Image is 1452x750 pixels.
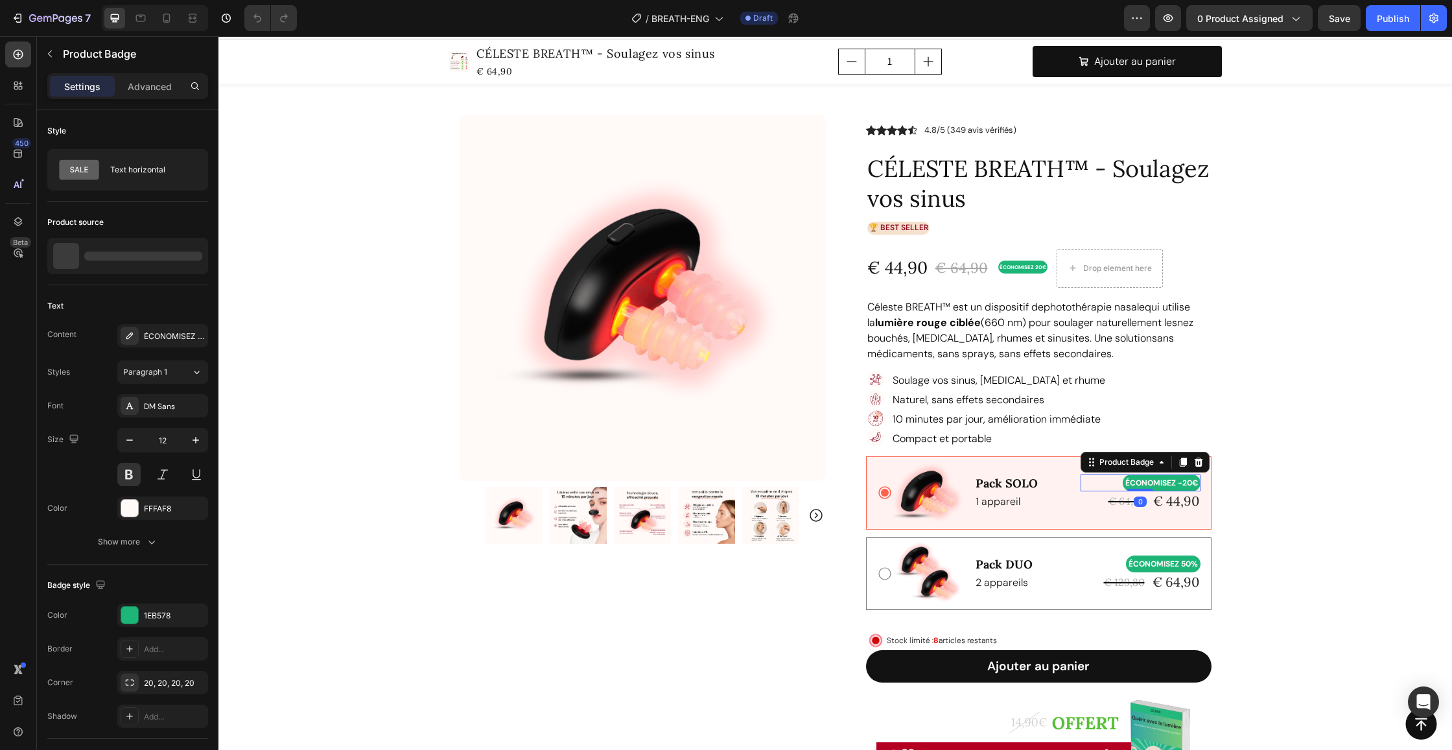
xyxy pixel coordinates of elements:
[878,420,938,432] div: Product Badge
[865,227,933,237] div: Drop element here
[47,609,67,621] div: Color
[1408,686,1439,718] div: Open Intercom Messenger
[144,401,205,412] div: DM Sans
[715,599,720,609] strong: 8
[47,530,208,554] button: Show more
[244,5,297,31] div: Undo/Redo
[825,264,926,277] span: photothérapie nasale
[717,222,769,240] s: € 64,90
[524,451,581,508] img: CÉLESTE BREATH™ - Soulagez vos sinus - Céleste
[144,644,205,655] div: Add...
[1186,5,1313,31] button: 0 product assigned
[460,451,517,508] img: CÉLESTE BREATH™ - Soulagez vos sinus - Céleste
[933,536,982,556] div: € 64,90
[651,12,709,25] span: BREATH-ENG
[218,36,1452,750] iframe: Design area
[757,439,850,454] p: Pack SOLO
[144,677,205,689] div: 20, 20, 20, 20
[64,80,100,93] p: Settings
[10,237,31,248] div: Beta
[649,220,709,242] span: € 44,90
[648,262,993,327] div: Rich Text Editor. Editing area: main
[674,421,746,493] img: gempages_583461901552321368-8d702b57-75ea-4f8a-9bae-5497dc1bc75b.png
[674,357,826,370] span: Naturel, sans effets secondaires
[757,521,850,535] p: Pack DUO
[110,155,189,185] div: Text horizontal
[590,471,605,487] button: Carousel Next Arrow
[769,622,871,639] div: Ajouter au panier
[674,502,746,574] img: gempages_583461901552321368-7bbfe281-1561-4d14-ab74-5f92a5625112.png
[907,519,982,536] pre: ÉCONOMISEZ 50%
[648,116,993,180] h1: CÉLESTE BREATH™ - Soulagez vos sinus
[98,535,158,548] div: Show more
[123,366,167,378] span: Paragraph 1
[5,5,97,31] button: 7
[47,366,70,378] div: Styles
[144,610,205,622] div: 1EB578
[12,138,31,148] div: 450
[650,187,710,197] p: 🏆 BEST SELLER
[267,451,324,508] img: CÉLESTE BREATH™ - Soulagez vos sinus - Céleste
[1377,12,1409,25] div: Publish
[241,78,607,445] img: CÉLESTE BREATH™ - Soulagez vos sinus - Céleste
[649,279,975,309] span: nez bouchés, [MEDICAL_DATA], rhumes et sinusites
[331,451,388,508] img: CÉLESTE BREATH™ - Soulagez vos sinus - Céleste
[128,80,172,93] p: Advanced
[144,503,205,515] div: FFFAF8
[1329,13,1350,24] span: Save
[85,10,91,26] p: 7
[649,264,825,277] span: Céleste BREATH™ est un dispositif de
[706,89,991,99] p: 4.8/5 (349 avis vérifiés)
[674,376,882,390] span: 10 minutes par jour, amélioration immédiate
[1366,5,1420,31] button: Publish
[757,458,850,473] p: 1 appareil
[668,598,779,610] p: Stock limité : articles restants
[395,451,452,508] img: CÉLESTE BREATH™ - Soulagez vos sinus - Céleste
[47,400,64,412] div: Font
[757,539,850,554] p: 2 appareils
[674,337,887,351] span: Soulage vos sinus, [MEDICAL_DATA] et rhume
[144,711,205,723] div: Add...
[47,643,73,655] div: Border
[753,12,773,24] span: Draft
[893,311,895,324] span: .
[646,12,649,25] span: /
[781,228,828,234] span: ÉCONOMISEZ 20€
[649,264,972,293] span: qui utilise la (660 nm) pour soulager naturellement les
[1197,12,1283,25] span: 0 product assigned
[47,577,108,594] div: Badge style
[47,502,67,514] div: Color
[649,295,955,324] span: sans médicaments, sans sprays, sans effets secondaires
[1318,5,1361,31] button: Save
[657,279,762,293] strong: lumière rouge ciblée
[47,217,104,228] div: Product source
[904,438,982,455] pre: ÉCONOMISEZ -20€
[63,46,203,62] p: Product Badge
[889,457,928,473] div: € 64,90
[871,295,933,309] span: . Une solution
[648,614,993,646] button: Ajouter au panier
[47,710,77,722] div: Shadow
[144,331,205,342] div: ÉCONOMISEZ -20€
[674,395,773,409] span: Compact et portable
[47,677,73,688] div: Corner
[47,329,76,340] div: Content
[47,300,64,312] div: Text
[117,360,208,384] button: Paragraph 1
[915,460,928,471] div: 0
[47,125,66,137] div: Style
[933,455,982,475] div: € 44,90
[884,538,928,554] div: € 129,80
[648,594,667,614] img: gempages_583461901552321368-6889860d-15c4-4958-bf93-06717a53d17a.gif
[47,431,82,449] div: Size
